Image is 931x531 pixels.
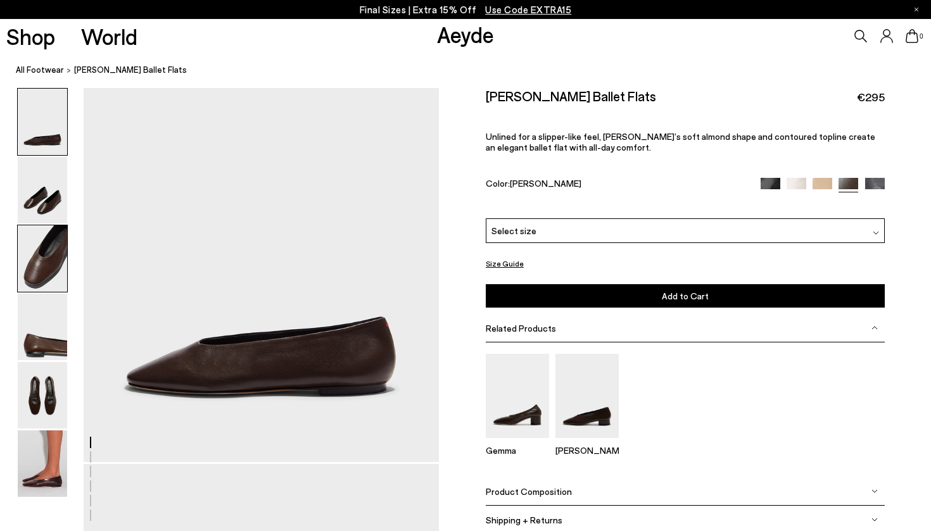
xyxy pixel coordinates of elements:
[555,445,619,456] p: [PERSON_NAME]
[360,2,572,18] p: Final Sizes | Extra 15% Off
[486,178,748,192] div: Color:
[486,323,556,334] span: Related Products
[437,21,494,47] a: Aeyde
[486,256,524,272] button: Size Guide
[906,29,918,43] a: 0
[18,89,67,155] img: Kirsten Ballet Flats - Image 1
[871,488,878,494] img: svg%3E
[486,88,656,104] h2: [PERSON_NAME] Ballet Flats
[16,53,931,88] nav: breadcrumb
[491,224,536,237] span: Select size
[486,429,549,456] a: Gemma Block Heel Pumps Gemma
[485,4,571,15] span: Navigate to /collections/ss25-final-sizes
[18,430,67,497] img: Kirsten Ballet Flats - Image 6
[486,445,549,456] p: Gemma
[18,157,67,223] img: Kirsten Ballet Flats - Image 2
[857,89,885,105] span: €295
[486,354,549,438] img: Gemma Block Heel Pumps
[555,354,619,438] img: Delia Low-Heeled Ballet Pumps
[18,294,67,360] img: Kirsten Ballet Flats - Image 4
[74,63,187,77] span: [PERSON_NAME] Ballet Flats
[16,63,64,77] a: All Footwear
[918,33,925,40] span: 0
[555,429,619,456] a: Delia Low-Heeled Ballet Pumps [PERSON_NAME]
[6,25,55,47] a: Shop
[81,25,137,47] a: World
[871,325,878,331] img: svg%3E
[486,515,562,525] span: Shipping + Returns
[486,131,875,153] span: Unlined for a slipper-like feel, [PERSON_NAME]’s soft almond shape and contoured topline create a...
[486,284,885,308] button: Add to Cart
[18,362,67,428] img: Kirsten Ballet Flats - Image 5
[871,516,878,523] img: svg%3E
[510,178,581,189] span: [PERSON_NAME]
[662,290,709,301] span: Add to Cart
[486,486,572,497] span: Product Composition
[18,225,67,292] img: Kirsten Ballet Flats - Image 3
[873,230,879,236] img: svg%3E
